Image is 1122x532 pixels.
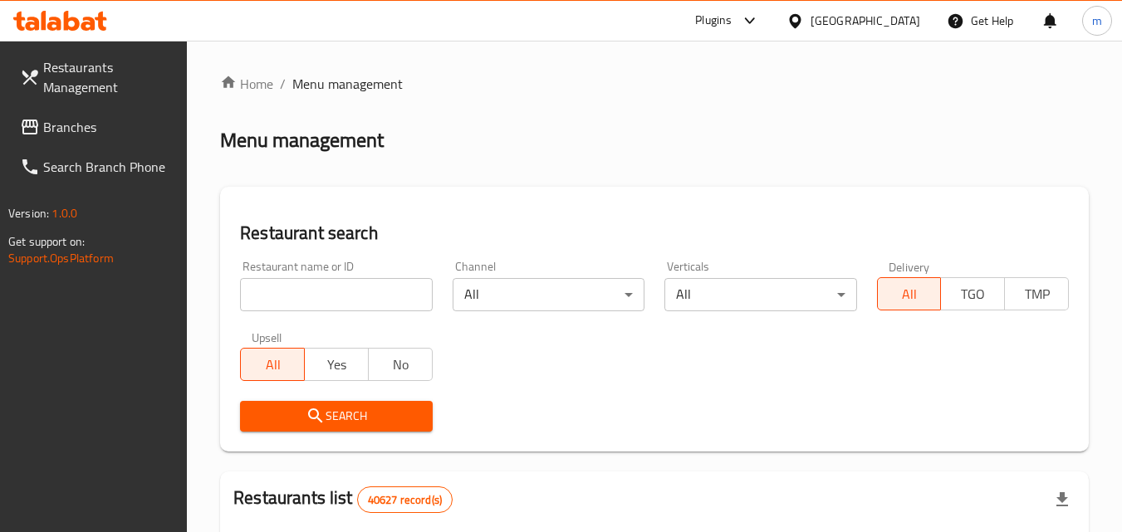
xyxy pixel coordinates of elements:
input: Search for restaurant name or ID.. [240,278,432,311]
a: Support.OpsPlatform [8,247,114,269]
h2: Restaurants list [233,486,453,513]
div: Export file [1042,480,1082,520]
span: Get support on: [8,231,85,252]
button: Yes [304,348,369,381]
button: All [240,348,305,381]
h2: Restaurant search [240,221,1069,246]
div: All [453,278,644,311]
a: Home [220,74,273,94]
span: TGO [948,282,998,306]
a: Search Branch Phone [7,147,188,187]
span: TMP [1012,282,1062,306]
li: / [280,74,286,94]
a: Restaurants Management [7,47,188,107]
button: TMP [1004,277,1069,310]
span: Search [253,406,419,427]
button: No [368,348,433,381]
span: Branches [43,117,174,137]
span: Restaurants Management [43,57,174,97]
span: 1.0.0 [51,203,77,224]
span: All [247,353,298,377]
span: No [375,353,426,377]
span: Yes [311,353,362,377]
span: Menu management [292,74,403,94]
button: All [877,277,942,310]
button: Search [240,401,432,432]
span: m [1092,12,1102,30]
div: All [664,278,856,311]
h2: Menu management [220,127,384,154]
nav: breadcrumb [220,74,1089,94]
span: Search Branch Phone [43,157,174,177]
span: 40627 record(s) [358,492,452,508]
div: Plugins [695,11,732,31]
label: Delivery [889,261,930,272]
div: [GEOGRAPHIC_DATA] [811,12,920,30]
div: Total records count [357,486,453,513]
span: All [884,282,935,306]
label: Upsell [252,331,282,343]
span: Version: [8,203,49,224]
a: Branches [7,107,188,147]
button: TGO [940,277,1005,310]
